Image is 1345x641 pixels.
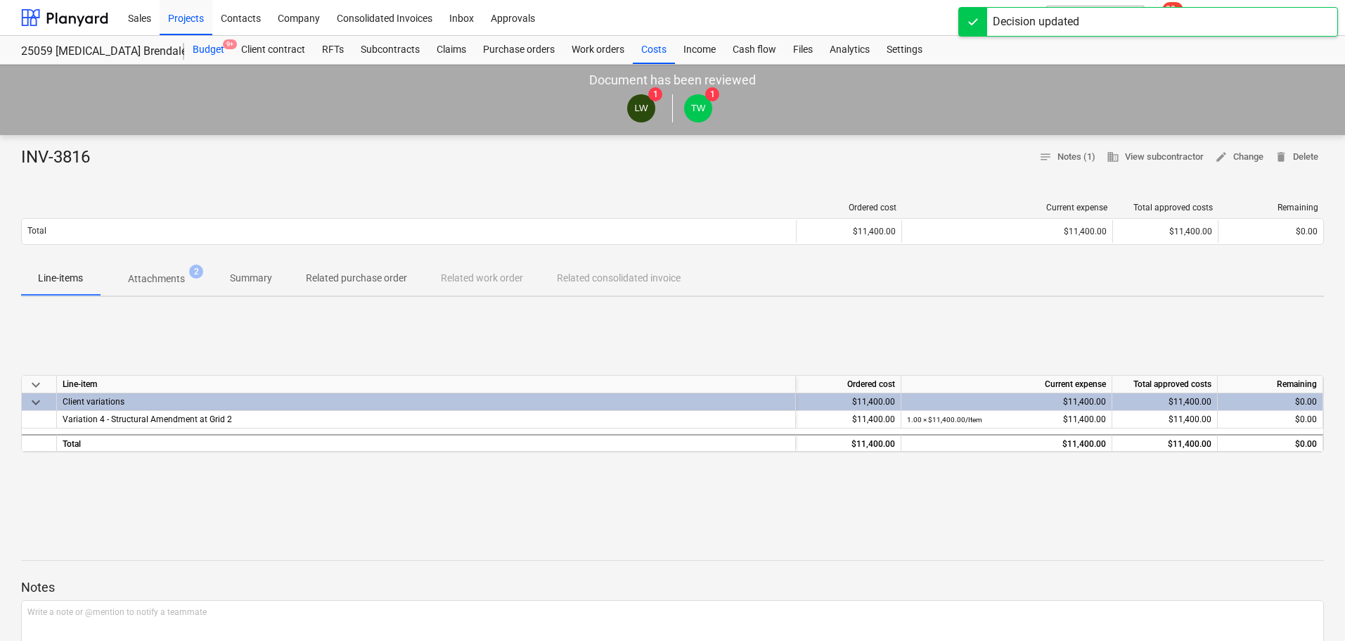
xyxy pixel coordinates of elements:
div: $0.00 [1223,411,1317,429]
div: INV-3816 [21,146,101,169]
span: business [1107,151,1119,163]
a: Income [675,36,724,64]
button: View subcontractor [1101,146,1209,168]
iframe: Chat Widget [1275,573,1345,641]
div: $0.00 [1223,436,1317,453]
div: Ordered cost [802,203,896,212]
div: Line-item [57,376,796,393]
button: Change [1209,146,1269,168]
span: keyboard_arrow_down [27,394,44,411]
div: $11,400.00 [1119,227,1212,236]
p: Summary [230,271,272,286]
a: Purchase orders [475,36,563,64]
a: Work orders [563,36,633,64]
a: Budget9+ [184,36,233,64]
div: Decision updated [993,13,1079,30]
span: delete [1275,151,1287,163]
a: Client contract [233,36,314,64]
a: RFTs [314,36,352,64]
span: notes [1039,151,1052,163]
div: $0.00 [1224,227,1318,236]
div: Current expense [901,376,1112,393]
div: Total [57,434,796,452]
a: Subcontracts [352,36,428,64]
span: 2 [189,265,203,279]
a: Costs [633,36,675,64]
div: 25059 [MEDICAL_DATA] Brendale Re-roof and New Shed [21,44,167,59]
button: Delete [1269,146,1324,168]
small: 1.00 × $11,400.00 / Item [907,416,982,424]
span: Delete [1275,149,1318,165]
span: Variation 4 - Structural Amendment at Grid 2 [63,414,232,424]
p: Notes [21,579,1324,596]
div: Tim Wells [684,94,712,122]
p: Document has been reviewed [589,72,756,89]
a: Analytics [821,36,878,64]
div: Budget [184,36,233,64]
span: Change [1215,149,1263,165]
a: Settings [878,36,931,64]
div: Current expense [908,203,1107,212]
a: Claims [428,36,475,64]
div: $11,400.00 [907,411,1106,429]
div: Client variations [63,393,790,410]
p: Related purchase order [306,271,407,286]
div: Total approved costs [1112,376,1218,393]
div: Luaun Wust [627,94,655,122]
span: Notes (1) [1039,149,1095,165]
div: $0.00 [1223,393,1317,411]
span: TW [691,103,706,113]
div: Remaining [1218,376,1323,393]
div: $11,400.00 [907,393,1106,411]
div: Remaining [1224,203,1318,212]
button: Notes (1) [1034,146,1101,168]
span: keyboard_arrow_down [27,376,44,393]
p: Total [27,225,46,237]
div: $11,400.00 [802,436,895,453]
a: Cash flow [724,36,785,64]
span: edit [1215,151,1228,163]
span: 9+ [223,39,237,49]
span: 1 [648,87,662,101]
a: Files [785,36,821,64]
p: Attachments [128,272,185,286]
div: $11,400.00 [907,436,1106,453]
div: $11,400.00 [802,227,896,236]
div: Total approved costs [1119,203,1213,212]
span: 1 [705,87,719,101]
div: $11,400.00 [1118,436,1211,453]
div: $11,400.00 [1118,411,1211,429]
span: View subcontractor [1107,149,1204,165]
div: $11,400.00 [802,411,895,429]
div: $11,400.00 [802,393,895,411]
p: Line-items [38,271,83,286]
span: LW [634,103,648,113]
div: Ordered cost [796,376,901,393]
div: $11,400.00 [1118,393,1211,411]
div: $11,400.00 [908,227,1107,236]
